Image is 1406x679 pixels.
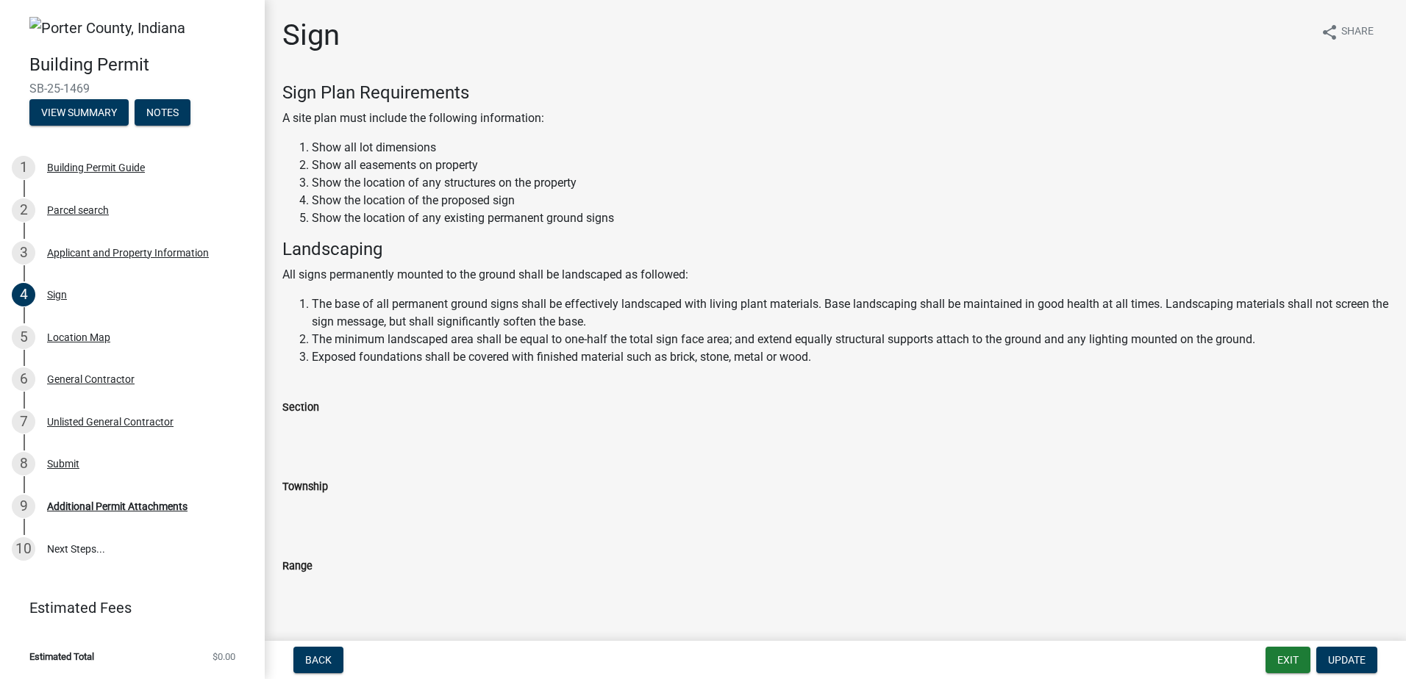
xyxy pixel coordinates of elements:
span: Share [1341,24,1374,41]
h4: Building Permit [29,54,253,76]
button: Back [293,647,343,673]
div: 2 [12,198,35,222]
li: Show the location of the proposed sign [312,192,1388,209]
div: Sign [47,290,67,300]
button: shareShare [1309,18,1385,46]
li: Show the location of any structures on the property [312,174,1388,192]
h1: Sign [282,18,340,53]
label: Range [282,561,313,572]
button: View Summary [29,99,129,126]
div: Unlisted General Contractor [47,417,174,427]
span: Back [305,654,332,666]
div: 10 [12,537,35,561]
i: share [1321,24,1338,41]
div: Location Map [47,332,110,342]
div: Additional Permit Attachments [47,501,188,511]
div: 5 [12,326,35,349]
div: 8 [12,452,35,475]
li: The base of all permanent ground signs shall be effectively landscaped with living plant material... [312,295,1388,331]
span: Update [1328,654,1366,666]
div: 1 [12,156,35,179]
span: Estimated Total [29,652,94,661]
div: 3 [12,241,35,265]
a: Estimated Fees [12,593,241,622]
li: Show the location of any existing permanent ground signs [312,209,1388,227]
button: Exit [1266,647,1310,673]
span: $0.00 [213,652,235,661]
p: All signs permanently mounted to the ground shall be landscaped as followed: [282,266,1388,284]
div: 9 [12,495,35,518]
h4: Landscaping [282,239,1388,260]
div: 7 [12,410,35,434]
li: Show all lot dimensions [312,139,1388,157]
li: The minimum landscaped area shall be equal to one-half the total sign face area; and extend equal... [312,331,1388,348]
button: Update [1316,647,1377,673]
label: Township [282,482,328,492]
p: A site plan must include the following information: [282,109,1388,127]
img: Porter County, Indiana [29,17,185,39]
wm-modal-confirm: Summary [29,107,129,119]
div: Building Permit Guide [47,162,145,173]
div: Parcel search [47,205,109,215]
wm-modal-confirm: Notes [135,107,190,119]
li: Exposed foundations shall be covered with finished material such as brick, stone, metal or wood. [312,348,1388,366]
label: Section [282,403,319,413]
span: SB-25-1469 [29,82,235,96]
div: General Contractor [47,374,135,384]
div: 4 [12,283,35,306]
div: 6 [12,367,35,391]
button: Notes [135,99,190,126]
h4: Sign Plan Requirements [282,82,1388,104]
div: Submit [47,459,79,469]
div: Applicant and Property Information [47,248,209,258]
li: Show all easements on property [312,157,1388,174]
